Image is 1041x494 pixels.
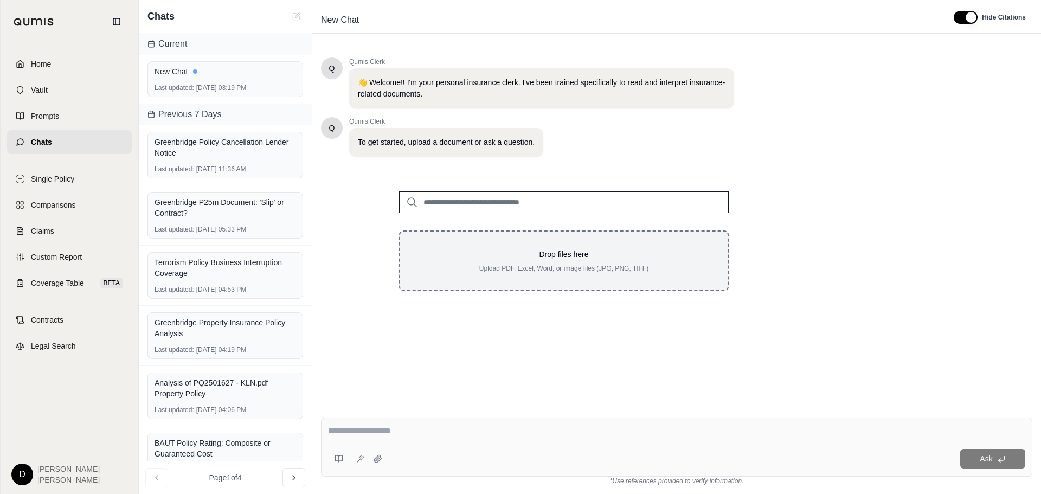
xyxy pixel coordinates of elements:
a: Chats [7,130,132,154]
button: Collapse sidebar [108,13,125,30]
div: Terrorism Policy Business Interruption Coverage [155,257,296,279]
div: [DATE] 03:19 PM [155,84,296,92]
span: Chats [31,137,52,147]
a: Contracts [7,308,132,332]
span: Chats [147,9,175,24]
span: Last updated: [155,225,194,234]
span: Home [31,59,51,69]
span: Claims [31,226,54,236]
div: [DATE] 04:53 PM [155,285,296,294]
a: Legal Search [7,334,132,358]
span: Contracts [31,315,63,325]
div: Current [139,33,312,55]
img: Qumis Logo [14,18,54,26]
span: BETA [100,278,123,288]
span: Single Policy [31,174,74,184]
span: New Chat [317,11,363,29]
span: Qumis Clerk [349,117,543,126]
span: Vault [31,85,48,95]
a: Single Policy [7,167,132,191]
button: New Chat [290,10,303,23]
span: Hello [329,63,335,74]
div: D [11,464,33,485]
a: Custom Report [7,245,132,269]
div: [DATE] 04:06 PM [155,406,296,414]
p: Drop files here [417,249,710,260]
a: Comparisons [7,193,132,217]
span: Hello [329,123,335,133]
span: Page 1 of 4 [209,472,242,483]
span: Last updated: [155,165,194,174]
div: Greenbridge P25m Document: 'Slip' or Contract? [155,197,296,219]
span: Qumis Clerk [349,57,734,66]
p: Upload PDF, Excel, Word, or image files (JPG, PNG, TIFF) [417,264,710,273]
div: Greenbridge Property Insurance Policy Analysis [155,317,296,339]
a: Home [7,52,132,76]
span: Coverage Table [31,278,84,288]
div: BAUT Policy Rating: Composite or Guaranteed Cost [155,438,296,459]
a: Prompts [7,104,132,128]
span: Hide Citations [982,13,1026,22]
span: Last updated: [155,345,194,354]
div: [DATE] 11:36 AM [155,165,296,174]
span: [PERSON_NAME] [37,474,100,485]
div: Greenbridge Policy Cancellation Lender Notice [155,137,296,158]
div: [DATE] 05:33 PM [155,225,296,234]
p: 👋 Welcome!! I'm your personal insurance clerk. I've been trained specifically to read and interpr... [358,77,725,100]
button: Ask [960,449,1025,469]
span: Ask [980,454,992,463]
a: Coverage TableBETA [7,271,132,295]
div: Analysis of PQ2501627 - KLN.pdf Property Policy [155,377,296,399]
div: Edit Title [317,11,941,29]
span: Last updated: [155,285,194,294]
a: Claims [7,219,132,243]
span: Custom Report [31,252,82,262]
a: Vault [7,78,132,102]
div: *Use references provided to verify information. [321,477,1032,485]
div: Previous 7 Days [139,104,312,125]
span: Prompts [31,111,59,121]
span: Last updated: [155,406,194,414]
p: To get started, upload a document or ask a question. [358,137,535,148]
div: [DATE] 04:19 PM [155,345,296,354]
span: [PERSON_NAME] [37,464,100,474]
div: New Chat [155,66,296,77]
span: Last updated: [155,84,194,92]
span: Legal Search [31,341,76,351]
span: Comparisons [31,200,75,210]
